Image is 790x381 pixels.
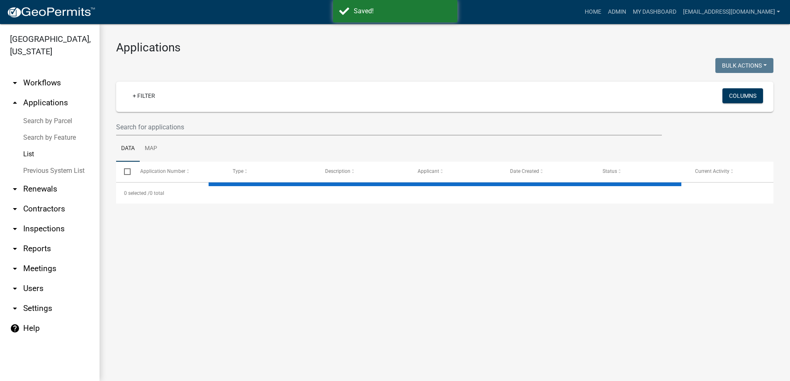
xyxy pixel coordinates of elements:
datatable-header-cell: Description [317,162,410,182]
i: help [10,323,20,333]
span: Current Activity [695,168,729,174]
i: arrow_drop_up [10,98,20,108]
a: [EMAIL_ADDRESS][DOMAIN_NAME] [680,4,783,20]
i: arrow_drop_down [10,244,20,254]
input: Search for applications [116,119,662,136]
a: Admin [605,4,630,20]
button: Bulk Actions [715,58,773,73]
datatable-header-cell: Date Created [502,162,595,182]
div: Saved! [354,6,451,16]
span: 0 selected / [124,190,150,196]
datatable-header-cell: Current Activity [687,162,780,182]
datatable-header-cell: Type [224,162,317,182]
div: 0 total [116,183,773,204]
h3: Applications [116,41,773,55]
span: Status [603,168,617,174]
datatable-header-cell: Applicant [410,162,502,182]
span: Type [233,168,243,174]
datatable-header-cell: Select [116,162,132,182]
a: + Filter [126,88,162,103]
i: arrow_drop_down [10,204,20,214]
a: Data [116,136,140,162]
i: arrow_drop_down [10,224,20,234]
a: Home [581,4,605,20]
a: Map [140,136,162,162]
span: Date Created [510,168,539,174]
span: Application Number [140,168,185,174]
i: arrow_drop_down [10,303,20,313]
datatable-header-cell: Application Number [132,162,224,182]
i: arrow_drop_down [10,284,20,294]
i: arrow_drop_down [10,184,20,194]
i: arrow_drop_down [10,264,20,274]
datatable-header-cell: Status [595,162,687,182]
button: Columns [722,88,763,103]
span: Description [325,168,350,174]
a: My Dashboard [630,4,680,20]
span: Applicant [418,168,439,174]
i: arrow_drop_down [10,78,20,88]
